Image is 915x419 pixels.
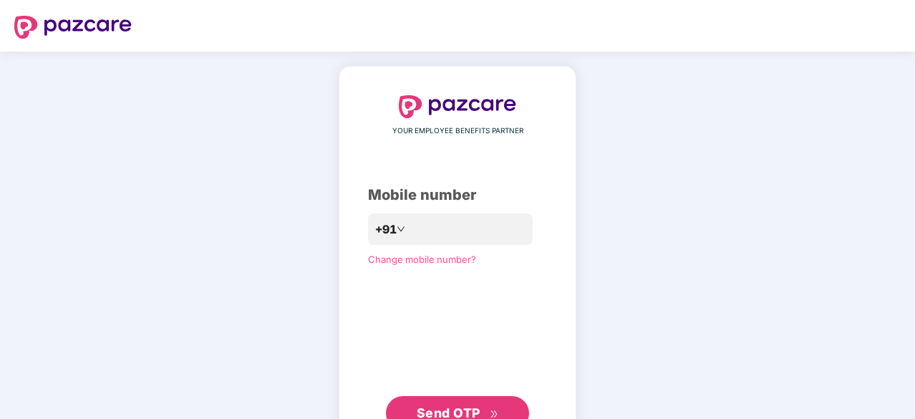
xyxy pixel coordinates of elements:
img: logo [399,95,516,118]
div: Mobile number [368,184,547,206]
img: logo [14,16,132,39]
span: down [397,225,405,233]
a: Change mobile number? [368,254,476,265]
span: +91 [375,221,397,239]
span: YOUR EMPLOYEE BENEFITS PARTNER [392,125,523,137]
span: double-right [490,410,499,419]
